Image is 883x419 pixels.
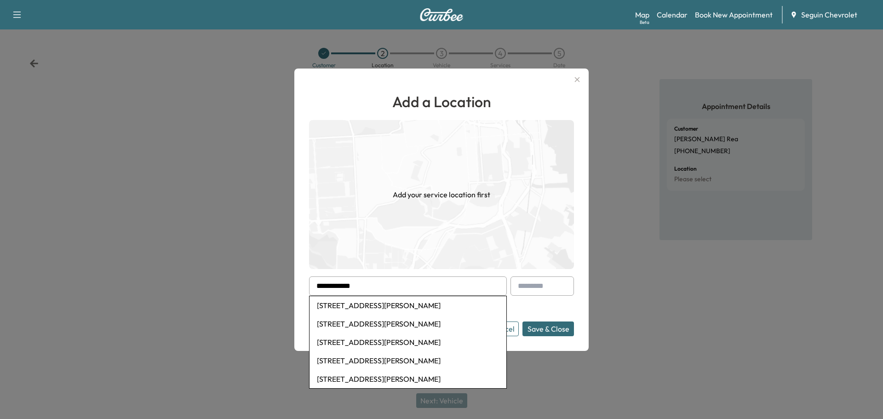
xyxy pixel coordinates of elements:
li: [STREET_ADDRESS][PERSON_NAME] [310,296,506,315]
div: Beta [640,19,649,26]
a: MapBeta [635,9,649,20]
span: Seguin Chevrolet [801,9,857,20]
h1: Add a Location [309,91,574,113]
img: empty-map-CL6vilOE.png [309,120,574,269]
li: [STREET_ADDRESS][PERSON_NAME] [310,315,506,333]
li: [STREET_ADDRESS][PERSON_NAME] [310,351,506,370]
h1: Add your service location first [393,189,490,200]
a: Book New Appointment [695,9,773,20]
button: Save & Close [522,321,574,336]
li: [STREET_ADDRESS][PERSON_NAME] [310,333,506,351]
a: Calendar [657,9,688,20]
li: [STREET_ADDRESS][PERSON_NAME] [310,370,506,388]
img: Curbee Logo [419,8,464,21]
